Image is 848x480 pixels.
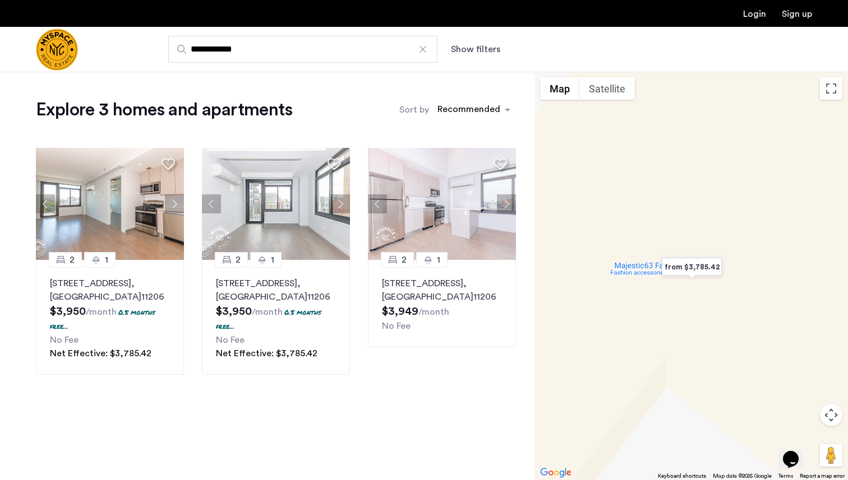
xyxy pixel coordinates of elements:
img: 1990_638168315540800900.jpeg [36,148,184,260]
button: Next apartment [165,194,184,213]
button: Next apartment [331,194,350,213]
button: Show street map [540,77,579,100]
sub: /month [86,307,117,316]
sub: /month [252,307,283,316]
p: [STREET_ADDRESS] 11206 [382,277,502,304]
a: Open this area in Google Maps (opens a new window) [537,465,574,480]
img: Google [537,465,574,480]
button: Drag Pegman onto the map to open Street View [820,444,842,467]
a: Report a map error [800,472,845,480]
span: 1 [437,253,440,267]
sub: /month [418,307,449,316]
button: Previous apartment [202,194,221,213]
img: adfb5aed-36e7-43a6-84ef-77f40efbc032_638872014673374638.png [202,148,350,260]
button: Map camera controls [820,404,842,426]
iframe: chat widget [778,435,814,469]
button: Keyboard shortcuts [658,472,706,480]
div: Recommended [436,102,500,119]
span: No Fee [216,335,245,344]
button: Previous apartment [368,194,387,213]
span: No Fee [382,321,411,330]
a: Registration [782,10,812,18]
a: 21[STREET_ADDRESS], [GEOGRAPHIC_DATA]112060.5 months free...No FeeNet Effective: $3,785.42 [202,260,350,375]
span: $3,950 [216,306,252,317]
span: 1 [105,253,108,267]
span: 2 [70,253,75,267]
span: 1 [271,253,274,267]
button: Toggle fullscreen view [820,77,842,100]
button: Previous apartment [36,194,55,213]
h1: Explore 3 homes and apartments [36,99,292,121]
span: $3,950 [50,306,86,317]
ng-select: sort-apartment [432,100,516,120]
span: Net Effective: $3,785.42 [50,349,151,358]
label: Sort by [399,103,429,116]
span: Net Effective: $3,785.42 [216,349,317,358]
span: No Fee [50,335,79,344]
span: Map data ©2025 Google [713,473,772,479]
img: 2008_638586461592499524.jpeg [368,148,516,260]
p: [STREET_ADDRESS] 11206 [216,277,336,304]
button: Show satellite imagery [579,77,635,100]
a: Terms (opens in new tab) [778,472,793,480]
button: Show or hide filters [451,43,500,56]
span: 2 [236,253,241,267]
a: Login [743,10,766,18]
input: Apartment Search [168,36,437,63]
a: Cazamio Logo [36,29,78,71]
a: 21[STREET_ADDRESS], [GEOGRAPHIC_DATA]11206No Fee [368,260,516,347]
img: logo [36,29,78,71]
a: 21[STREET_ADDRESS], [GEOGRAPHIC_DATA]112060.5 months free...No FeeNet Effective: $3,785.42 [36,260,184,375]
button: Next apartment [497,194,516,213]
span: 2 [402,253,407,267]
div: from $3,785.42 [657,254,726,279]
span: $3,949 [382,306,418,317]
p: [STREET_ADDRESS] 11206 [50,277,170,304]
p: 0.5 months free... [216,307,321,331]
